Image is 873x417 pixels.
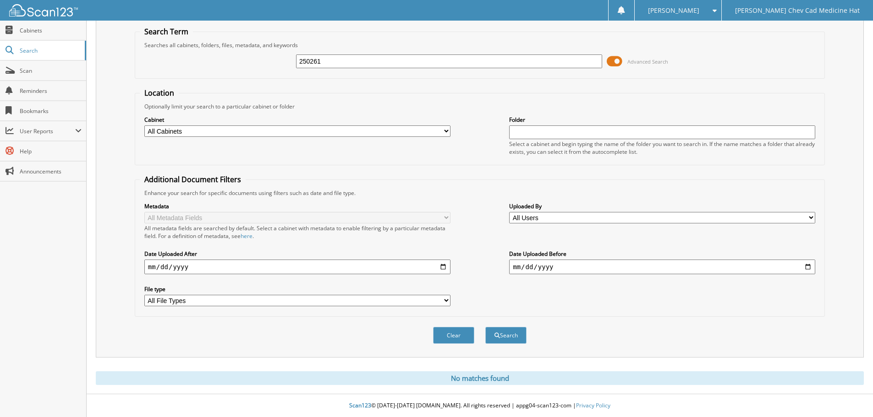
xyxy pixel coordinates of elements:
[140,27,193,37] legend: Search Term
[509,202,815,210] label: Uploaded By
[140,189,820,197] div: Enhance your search for specific documents using filters such as date and file type.
[87,395,873,417] div: © [DATE]-[DATE] [DOMAIN_NAME]. All rights reserved | appg04-scan123-com |
[144,285,450,293] label: File type
[20,27,82,34] span: Cabinets
[144,116,450,124] label: Cabinet
[140,103,820,110] div: Optionally limit your search to a particular cabinet or folder
[140,88,179,98] legend: Location
[96,371,864,385] div: No matches found
[433,327,474,344] button: Clear
[20,47,80,54] span: Search
[140,41,820,49] div: Searches all cabinets, folders, files, metadata, and keywords
[509,260,815,274] input: end
[144,260,450,274] input: start
[20,107,82,115] span: Bookmarks
[20,168,82,175] span: Announcements
[735,8,860,13] span: [PERSON_NAME] Chev Cad Medicine Hat
[144,202,450,210] label: Metadata
[144,250,450,258] label: Date Uploaded After
[349,401,371,409] span: Scan123
[509,140,815,156] div: Select a cabinet and begin typing the name of the folder you want to search in. If the name match...
[20,67,82,75] span: Scan
[509,250,815,258] label: Date Uploaded Before
[144,224,450,240] div: All metadata fields are searched by default. Select a cabinet with metadata to enable filtering b...
[20,87,82,95] span: Reminders
[827,373,873,417] iframe: Chat Widget
[140,174,246,184] legend: Additional Document Filters
[576,401,610,409] a: Privacy Policy
[509,116,815,124] label: Folder
[485,327,527,344] button: Search
[648,8,699,13] span: [PERSON_NAME]
[20,127,75,135] span: User Reports
[627,58,668,65] span: Advanced Search
[20,147,82,155] span: Help
[241,232,253,240] a: here
[9,4,78,16] img: scan123-logo-white.svg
